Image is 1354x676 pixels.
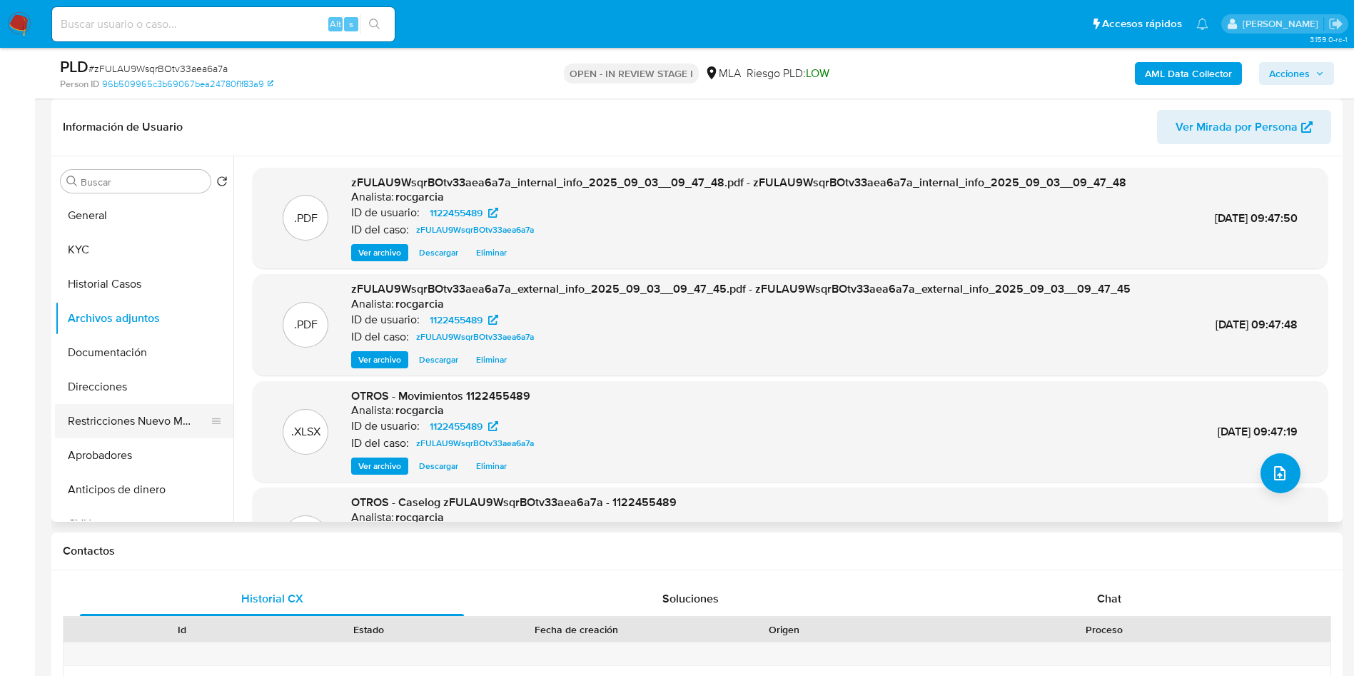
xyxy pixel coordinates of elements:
[55,267,233,301] button: Historial Casos
[662,590,719,607] span: Soluciones
[351,313,420,327] p: ID de usuario:
[55,404,222,438] button: Restricciones Nuevo Mundo
[55,301,233,336] button: Archivos adjuntos
[419,459,458,473] span: Descargar
[1196,18,1208,30] a: Notificaciones
[63,120,183,134] h1: Información de Usuario
[55,473,233,507] button: Anticipos de dinero
[351,494,677,510] span: OTROS - Caselog zFULAU9WsqrBOtv33aea6a7a - 1122455489
[564,64,699,84] p: OPEN - IN REVIEW STAGE I
[476,459,507,473] span: Eliminar
[416,221,534,238] span: zFULAU9WsqrBOtv33aea6a7a
[216,176,228,191] button: Volver al orden por defecto
[349,17,353,31] span: s
[55,438,233,473] button: Aprobadores
[351,244,408,261] button: Ver archivo
[66,176,78,187] button: Buscar
[1269,62,1310,85] span: Acciones
[395,510,444,525] h6: rocgarcia
[412,244,465,261] button: Descargar
[747,66,829,81] span: Riesgo PLD:
[360,14,389,34] button: search-icon
[412,458,465,475] button: Descargar
[286,622,453,637] div: Estado
[416,435,534,452] span: zFULAU9WsqrBOtv33aea6a7a
[1310,34,1347,45] span: 3.159.0-rc-1
[55,198,233,233] button: General
[55,370,233,404] button: Direcciones
[89,61,228,76] span: # zFULAU9WsqrBOtv33aea6a7a
[888,622,1320,637] div: Proceso
[412,351,465,368] button: Descargar
[473,622,681,637] div: Fecha de creación
[469,351,514,368] button: Eliminar
[55,507,233,541] button: CVU
[1260,453,1300,493] button: upload-file
[416,328,534,345] span: zFULAU9WsqrBOtv33aea6a7a
[351,388,530,404] span: OTROS - Movimientos 1122455489
[410,435,540,452] a: zFULAU9WsqrBOtv33aea6a7a
[704,66,741,81] div: MLA
[241,590,303,607] span: Historial CX
[351,190,394,204] p: Analista:
[1328,16,1343,31] a: Salir
[330,17,341,31] span: Alt
[806,65,829,81] span: LOW
[430,204,483,221] span: 1122455489
[476,246,507,260] span: Eliminar
[351,206,420,220] p: ID de usuario:
[351,330,409,344] p: ID del caso:
[351,419,420,433] p: ID de usuario:
[421,311,507,328] a: 1122455489
[421,418,507,435] a: 1122455489
[351,297,394,311] p: Analista:
[351,458,408,475] button: Ver archivo
[60,55,89,78] b: PLD
[1259,62,1334,85] button: Acciones
[410,221,540,238] a: zFULAU9WsqrBOtv33aea6a7a
[55,336,233,370] button: Documentación
[102,78,273,91] a: 96b509965c3b69067bea24780f1f83a9
[395,403,444,418] h6: rocgarcia
[701,622,868,637] div: Origen
[1135,62,1242,85] button: AML Data Collector
[1243,17,1323,31] p: rocio.garcia@mercadolibre.com
[55,233,233,267] button: KYC
[1145,62,1232,85] b: AML Data Collector
[60,78,99,91] b: Person ID
[430,311,483,328] span: 1122455489
[358,459,401,473] span: Ver archivo
[351,510,394,525] p: Analista:
[358,246,401,260] span: Ver archivo
[351,436,409,450] p: ID del caso:
[351,281,1131,297] span: zFULAU9WsqrBOtv33aea6a7a_external_info_2025_09_03__09_47_45.pdf - zFULAU9WsqrBOtv33aea6a7a_extern...
[294,211,318,226] p: .PDF
[294,317,318,333] p: .PDF
[351,174,1126,191] span: zFULAU9WsqrBOtv33aea6a7a_internal_info_2025_09_03__09_47_48.pdf - zFULAU9WsqrBOtv33aea6a7a_intern...
[469,458,514,475] button: Eliminar
[63,544,1331,558] h1: Contactos
[395,297,444,311] h6: rocgarcia
[1097,590,1121,607] span: Chat
[98,622,266,637] div: Id
[1176,110,1298,144] span: Ver Mirada por Persona
[395,190,444,204] h6: rocgarcia
[419,353,458,367] span: Descargar
[1216,316,1298,333] span: [DATE] 09:47:48
[1102,16,1182,31] span: Accesos rápidos
[419,246,458,260] span: Descargar
[291,424,320,440] p: .XLSX
[1218,423,1298,440] span: [DATE] 09:47:19
[351,403,394,418] p: Analista:
[1157,110,1331,144] button: Ver Mirada por Persona
[351,351,408,368] button: Ver archivo
[52,15,395,34] input: Buscar usuario o caso...
[358,353,401,367] span: Ver archivo
[1215,210,1298,226] span: [DATE] 09:47:50
[351,223,409,237] p: ID del caso:
[469,244,514,261] button: Eliminar
[410,328,540,345] a: zFULAU9WsqrBOtv33aea6a7a
[81,176,205,188] input: Buscar
[476,353,507,367] span: Eliminar
[421,204,507,221] a: 1122455489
